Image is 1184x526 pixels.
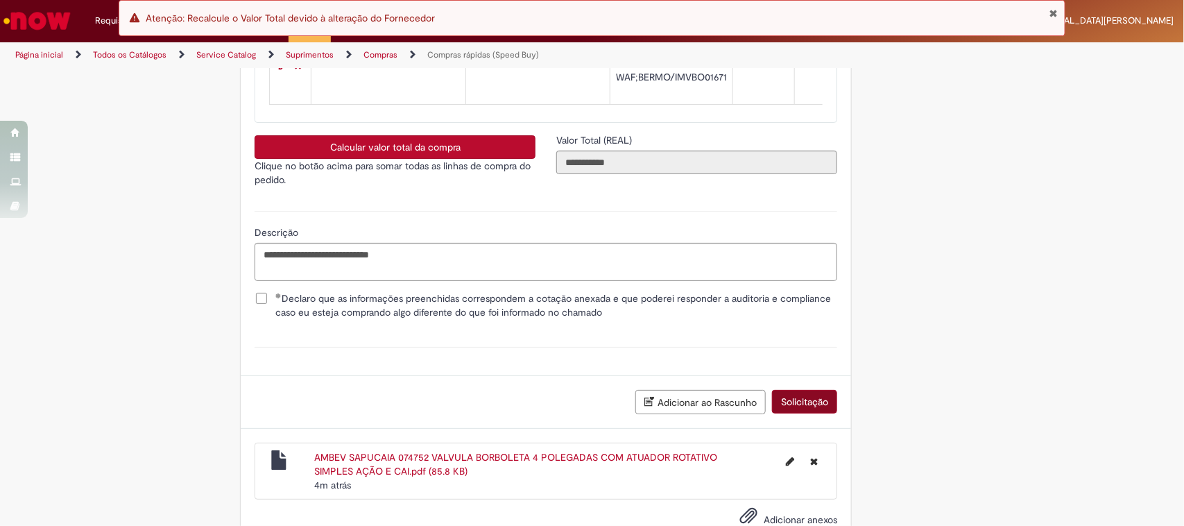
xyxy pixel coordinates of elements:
input: Valor Total (REAL) [556,151,837,174]
td: Sim [311,51,466,105]
a: AMBEV SAPUCAIA 074752 VALVULA BORBOLETA 4 POLEGADAS COM ATUADOR ROTATIVO SIMPLES AÇÃO E CAI.pdf (... [314,451,717,477]
span: Somente leitura - Valor Total (REAL) [556,134,635,146]
label: Somente leitura - Valor Total (REAL) [556,133,635,147]
td: 3 [733,51,795,105]
img: ServiceNow [1,7,73,35]
button: Solicitação [772,390,837,414]
button: Fechar Notificação [1049,8,1058,19]
ul: Trilhas de página [10,42,779,68]
span: Obrigatório Preenchido [275,293,282,298]
button: Calcular valor total da compra [255,135,535,159]
td: 241,43 [795,51,865,105]
span: Declaro que as informações preenchidas correspondem a cotação anexada e que poderei responder a a... [275,291,837,319]
button: Adicionar ao Rascunho [635,390,766,414]
p: Clique no botão acima para somar todas as linhas de compra do pedido. [255,159,535,187]
a: Service Catalog [196,49,256,60]
span: Atenção: Recalcule o Valor Total devido à alteração do Fornecedor [146,12,435,24]
button: Excluir AMBEV SAPUCAIA 074752 VALVULA BORBOLETA 4 POLEGADAS COM ATUADOR ROTATIVO SIMPLES AÇÃO E C... [802,450,826,473]
span: [MEDICAL_DATA][PERSON_NAME] [1033,15,1174,26]
a: Compras rápidas (Speed Buy) [427,49,539,60]
span: Requisições [95,14,144,28]
span: Adicionar anexos [764,514,837,526]
time: 28/08/2025 13:12:06 [314,479,351,491]
a: Página inicial [15,49,63,60]
td: 50028873 [466,51,610,105]
button: Editar nome de arquivo AMBEV SAPUCAIA 074752 VALVULA BORBOLETA 4 POLEGADAS COM ATUADOR ROTATIVO S... [778,450,803,473]
td: VALVULA BORB;4POL WAF;BERMO/IMVBO01671 [610,51,733,105]
a: Todos os Catálogos [93,49,166,60]
span: 4m atrás [314,479,351,491]
textarea: Descrição [255,243,837,281]
a: Suprimentos [286,49,334,60]
span: Descrição [255,226,301,239]
a: Compras [363,49,397,60]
